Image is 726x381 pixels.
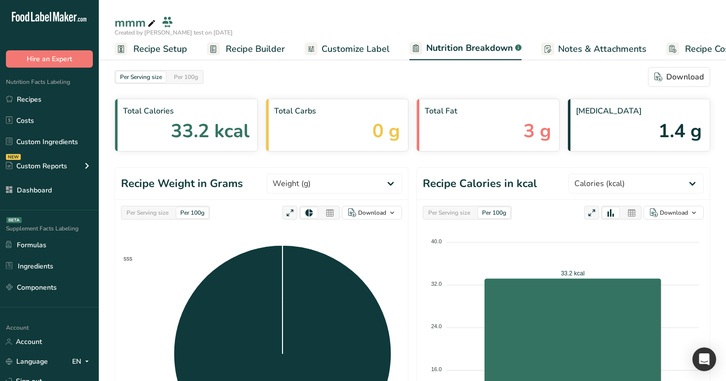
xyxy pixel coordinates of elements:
[576,105,702,117] span: [MEDICAL_DATA]
[122,207,172,218] div: Per Serving size
[431,238,442,244] tspan: 40.0
[116,255,132,262] span: sss
[123,105,249,117] span: Total Calories
[322,42,390,56] span: Customize Label
[478,207,510,218] div: Per 100g
[558,42,646,56] span: Notes & Attachments
[409,37,522,61] a: Nutrition Breakdown
[431,281,442,287] tspan: 32.0
[426,41,513,55] span: Nutrition Breakdown
[654,71,704,83] div: Download
[658,117,702,145] span: 1.4 g
[121,176,243,192] h1: Recipe Weight in Grams
[6,154,21,160] div: NEW
[358,208,386,217] div: Download
[660,208,688,217] div: Download
[226,42,285,56] span: Recipe Builder
[431,366,442,372] tspan: 16.0
[6,161,67,171] div: Custom Reports
[207,38,285,60] a: Recipe Builder
[541,38,646,60] a: Notes & Attachments
[644,206,704,220] button: Download
[424,207,474,218] div: Per Serving size
[115,14,158,32] div: mmm
[176,207,208,218] div: Per 100g
[72,356,93,368] div: EN
[115,38,187,60] a: Recipe Setup
[274,105,401,117] span: Total Carbs
[342,206,402,220] button: Download
[115,29,233,37] span: Created by [PERSON_NAME] test on [DATE]
[425,105,551,117] span: Total Fat
[524,117,551,145] span: 3 g
[648,67,710,87] button: Download
[305,38,390,60] a: Customize Label
[6,217,22,223] div: BETA
[431,323,442,329] tspan: 24.0
[116,72,166,82] div: Per Serving size
[423,176,537,192] h1: Recipe Calories in kcal
[372,117,400,145] span: 0 g
[171,117,249,145] span: 33.2 kcal
[6,353,48,370] a: Language
[6,50,93,68] button: Hire an Expert
[692,347,716,371] div: Open Intercom Messenger
[133,42,187,56] span: Recipe Setup
[170,72,202,82] div: Per 100g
